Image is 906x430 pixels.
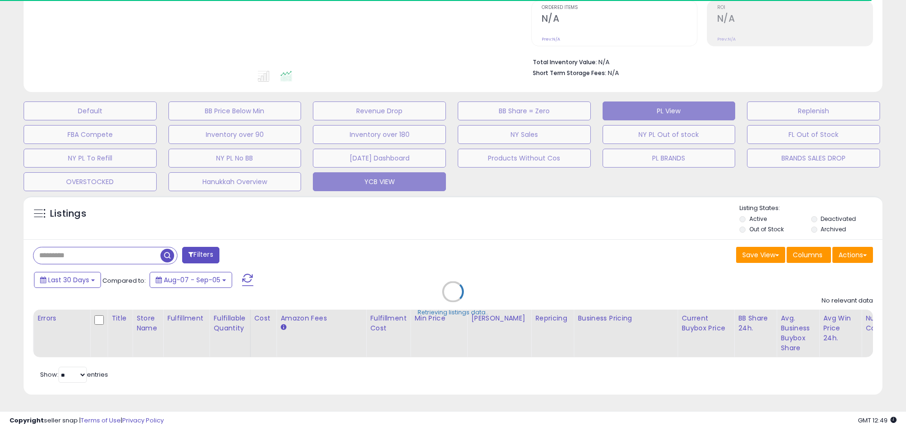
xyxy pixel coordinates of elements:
strong: Copyright [9,416,44,425]
button: Inventory over 90 [168,125,302,144]
button: Revenue Drop [313,101,446,120]
b: Total Inventory Value: [533,58,597,66]
b: Short Term Storage Fees: [533,69,606,77]
div: Retrieving listings data.. [418,308,488,317]
button: NY PL Out of stock [603,125,736,144]
button: Replenish [747,101,880,120]
span: ROI [717,5,872,10]
button: Products Without Cos [458,149,591,168]
small: Prev: N/A [542,36,560,42]
button: PL View [603,101,736,120]
small: Prev: N/A [717,36,736,42]
button: PL BRANDS [603,149,736,168]
button: Hanukkah Overview [168,172,302,191]
button: Inventory over 180 [313,125,446,144]
button: FL Out of Stock [747,125,880,144]
a: Terms of Use [81,416,121,425]
button: BB Share = Zero [458,101,591,120]
button: NY PL To Refill [24,149,157,168]
button: BB Price Below Min [168,101,302,120]
button: FBA Compete [24,125,157,144]
span: 2025-10-6 12:49 GMT [858,416,897,425]
li: N/A [533,56,866,67]
button: YCB VIEW [313,172,446,191]
button: BRANDS SALES DROP [747,149,880,168]
button: [DATE] Dashboard [313,149,446,168]
span: Ordered Items [542,5,697,10]
h2: N/A [717,13,872,26]
button: OVERSTOCKED [24,172,157,191]
button: Default [24,101,157,120]
h2: N/A [542,13,697,26]
span: N/A [608,68,619,77]
a: Privacy Policy [122,416,164,425]
div: seller snap | | [9,416,164,425]
button: NY Sales [458,125,591,144]
button: NY PL No BB [168,149,302,168]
